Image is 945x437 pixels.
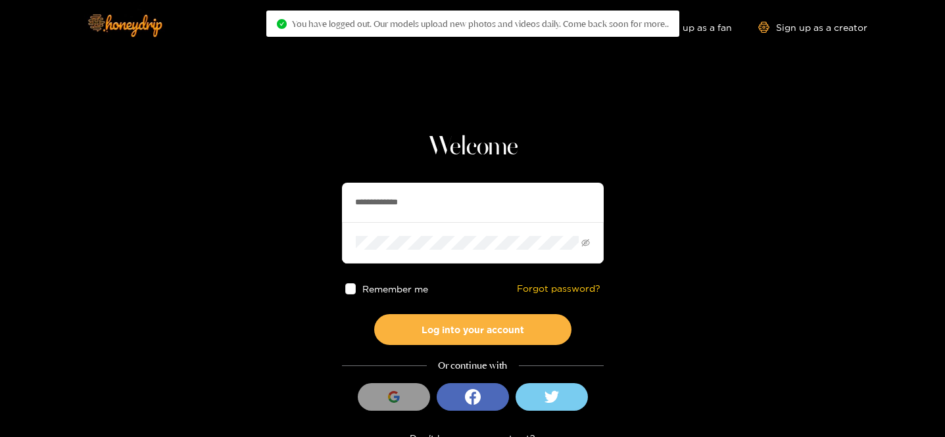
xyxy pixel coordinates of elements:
[374,314,571,345] button: Log into your account
[342,358,604,373] div: Or continue with
[517,283,600,294] a: Forgot password?
[642,22,732,33] a: Sign up as a fan
[581,239,590,247] span: eye-invisible
[362,284,428,294] span: Remember me
[277,19,287,29] span: check-circle
[758,22,867,33] a: Sign up as a creator
[292,18,669,29] span: You have logged out. Our models upload new photos and videos daily. Come back soon for more..
[342,131,604,163] h1: Welcome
